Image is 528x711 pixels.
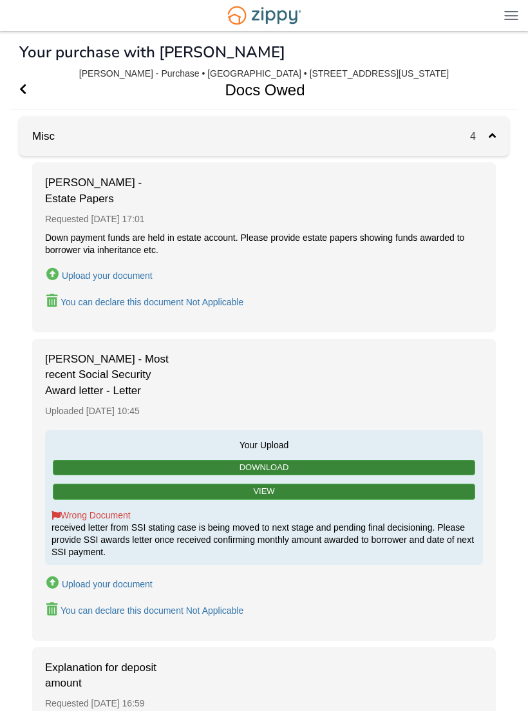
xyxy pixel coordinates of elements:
[45,293,245,310] button: Declare David Stephens - Estate Papers not applicable
[19,44,285,61] h1: Your purchase with [PERSON_NAME]
[19,70,26,109] a: Go Back
[45,207,483,232] div: Requested [DATE] 17:01
[504,10,518,20] img: Mobile Dropdown Menu
[45,660,174,692] span: Explanation for deposit amount
[53,484,475,500] a: View
[10,70,504,109] h1: Docs Owed
[62,579,153,589] div: Upload your document
[45,265,154,284] button: Upload David Stephens - Estate Papers
[19,130,55,142] a: Misc
[79,68,449,79] div: [PERSON_NAME] - Purchase • [GEOGRAPHIC_DATA] • [STREET_ADDRESS][US_STATE]
[62,270,153,281] div: Upload your document
[61,297,243,307] div: You can declare this document Not Applicable
[45,602,245,619] button: Declare David Stephens - Most recent Social Security Award letter - Letter not applicable
[45,399,483,424] div: Uploaded [DATE] 10:45
[52,509,476,558] div: received letter from SSI stating case is being moved to next stage and pending final decisioning....
[45,232,483,256] div: Down payment funds are held in estate account. Please provide estate papers showing funds awarded...
[45,175,174,207] span: [PERSON_NAME] - Estate Papers
[52,510,131,520] span: Wrong Document
[52,437,476,451] span: Your Upload
[470,131,489,142] span: 4
[61,605,243,616] div: You can declare this document Not Applicable
[53,460,475,476] a: Download
[45,574,154,592] button: Upload David Stephens - Most recent Social Security Award letter - Letter
[45,352,174,399] span: [PERSON_NAME] - Most recent Social Security Award letter - Letter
